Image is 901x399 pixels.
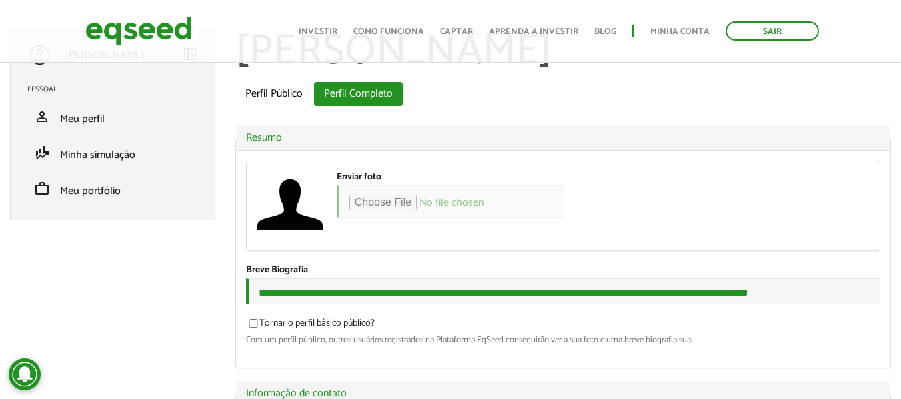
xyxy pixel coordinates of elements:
[489,27,578,36] a: Aprenda a investir
[34,145,50,161] span: finance_mode
[257,171,323,238] img: Foto de EVANIA CONCEIÇÃO ALVES COELHO
[17,135,208,171] li: Minha simulação
[17,171,208,206] li: Meu portfólio
[594,27,616,36] a: Blog
[650,27,710,36] a: Minha conta
[60,110,105,128] span: Meu perfil
[246,336,880,344] div: Com um perfil público, outros usuários registrados na Plataforma EqSeed conseguirão ver a sua fot...
[17,99,208,135] li: Meu perfil
[34,181,50,197] span: work
[246,388,880,399] a: Informação de contato
[235,82,313,106] a: Perfil Público
[353,27,424,36] a: Como funciona
[246,319,375,332] label: Tornar o perfil básico público?
[27,85,208,93] h2: Pessoal
[27,181,198,197] a: workMeu portfólio
[246,133,880,143] a: Resumo
[440,27,473,36] a: Captar
[85,13,192,49] img: EqSeed
[27,109,198,125] a: personMeu perfil
[60,182,121,200] span: Meu portfólio
[241,319,265,328] input: Tornar o perfil básico público?
[314,82,403,106] a: Perfil Completo
[337,173,381,182] label: Enviar foto
[27,145,198,161] a: finance_modeMinha simulação
[299,27,337,36] a: Investir
[726,21,819,41] a: Sair
[246,266,308,275] label: Breve Biografia
[60,146,135,164] span: Minha simulação
[235,29,891,75] h1: [PERSON_NAME]
[257,171,323,238] a: Ver perfil do usuário.
[34,109,50,125] span: person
